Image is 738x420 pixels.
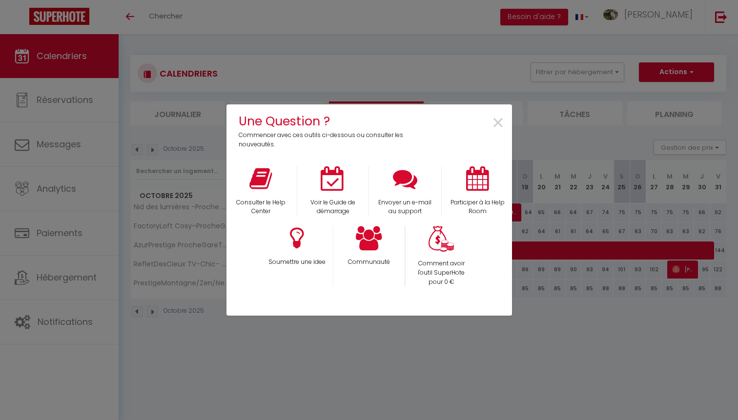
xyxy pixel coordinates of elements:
p: Envoyer un e-mail au support [375,198,435,217]
p: Communauté [340,258,398,267]
p: Voir le Guide de démarrage [304,198,362,217]
p: Comment avoir l'outil SuperHote pour 0 € [412,259,471,287]
span: × [492,108,505,139]
p: Commencer avec ces outils ci-dessous ou consulter les nouveautés. [239,131,410,149]
p: Consulter le Help Center [231,198,291,217]
h4: Une Question ? [239,112,410,131]
p: Participer à la Help Room [448,198,507,217]
img: Money bag [429,226,454,252]
button: Close [492,112,505,134]
p: Soumettre une idee [267,258,327,267]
